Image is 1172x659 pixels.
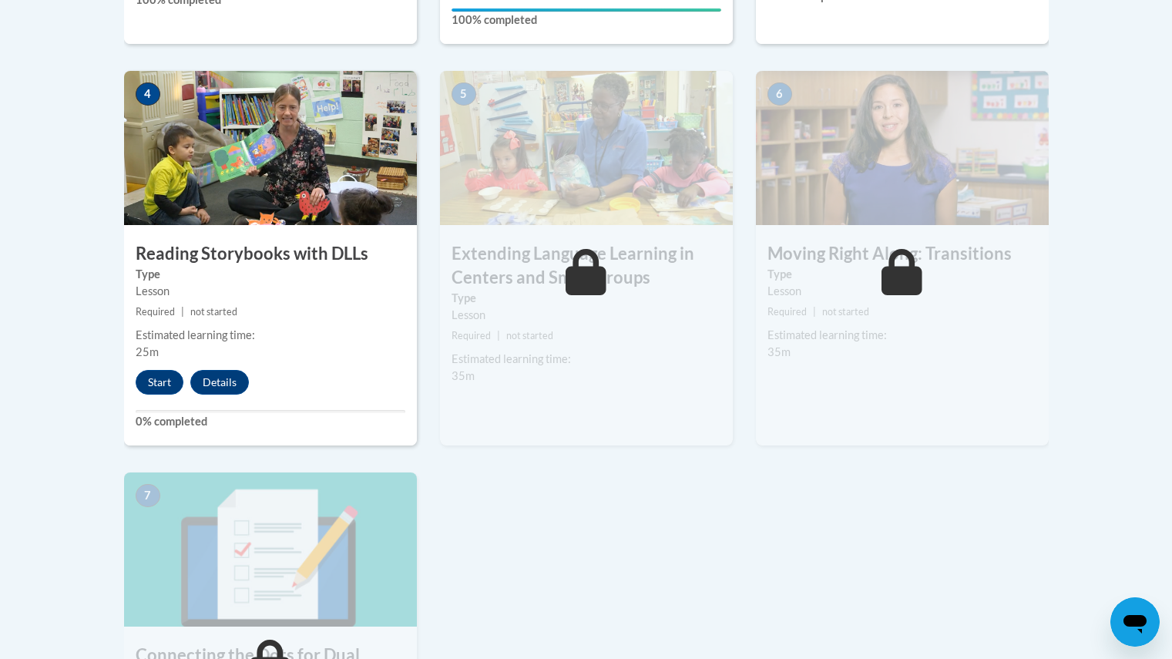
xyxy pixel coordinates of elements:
[136,266,405,283] label: Type
[767,266,1037,283] label: Type
[136,283,405,300] div: Lesson
[190,370,249,395] button: Details
[767,345,791,358] span: 35m
[452,12,721,29] label: 100% completed
[190,306,237,318] span: not started
[767,327,1037,344] div: Estimated learning time:
[1110,597,1160,647] iframe: Button to launch messaging window
[136,484,160,507] span: 7
[452,351,721,368] div: Estimated learning time:
[440,71,733,225] img: Course Image
[124,242,417,266] h3: Reading Storybooks with DLLs
[497,330,500,341] span: |
[181,306,184,318] span: |
[767,283,1037,300] div: Lesson
[452,8,721,12] div: Your progress
[440,242,733,290] h3: Extending Language Learning in Centers and Small Groups
[124,472,417,627] img: Course Image
[136,413,405,430] label: 0% completed
[452,82,476,106] span: 5
[756,71,1049,225] img: Course Image
[767,306,807,318] span: Required
[136,370,183,395] button: Start
[506,330,553,341] span: not started
[767,82,792,106] span: 6
[813,306,816,318] span: |
[452,307,721,324] div: Lesson
[822,306,869,318] span: not started
[124,71,417,225] img: Course Image
[136,345,159,358] span: 25m
[136,327,405,344] div: Estimated learning time:
[756,242,1049,266] h3: Moving Right Along: Transitions
[452,330,491,341] span: Required
[136,306,175,318] span: Required
[452,290,721,307] label: Type
[452,369,475,382] span: 35m
[136,82,160,106] span: 4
